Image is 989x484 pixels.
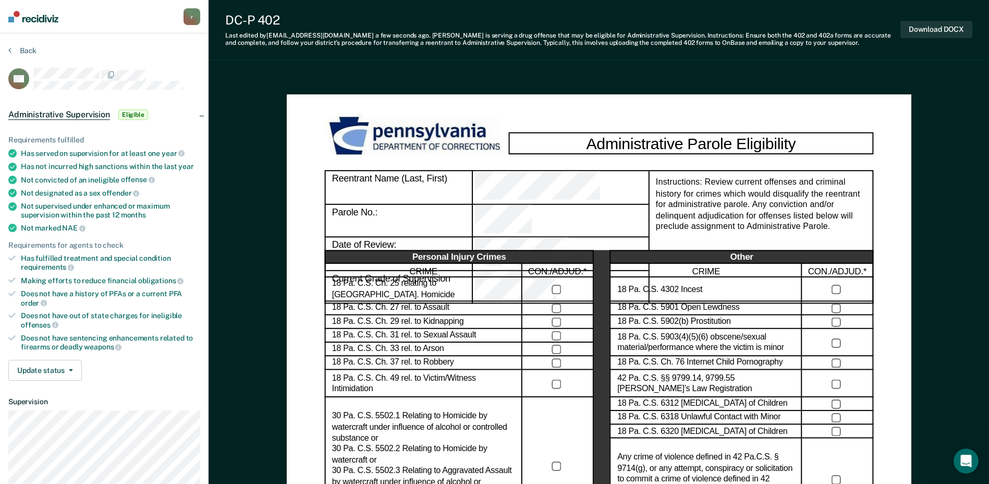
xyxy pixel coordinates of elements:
[617,426,787,437] label: 18 Pa. C.S. 6320 [MEDICAL_DATA] of Children
[802,264,873,277] div: CON./ADJUD.*
[21,311,200,329] div: Does not have out of state charges for ineligible
[21,188,200,198] div: Not designated as a sex
[332,317,463,328] label: 18 Pa. C.S. Ch. 29 rel. to Kidnapping
[648,171,873,304] div: Instructions: Review current offenses and criminal history for crimes which would disqualify the ...
[332,279,515,300] label: 18 Pa. C.S. Ch. 25 relating to [GEOGRAPHIC_DATA]. Homicide
[121,175,155,184] span: offense
[102,189,140,197] span: offender
[8,360,82,381] button: Update status
[332,330,475,341] label: 18 Pa. C.S. Ch. 31 rel. to Sexual Assault
[617,358,783,369] label: 18 Pa. C.S. Ch. 76 Internet Child Pornography
[375,32,429,39] span: a few seconds ago
[8,241,200,250] div: Requirements for agents to check
[332,373,515,395] label: 18 Pa. C.S. Ch. 49 rel. to Victim/Witness Intimidation
[184,8,200,25] button: r
[617,317,731,328] label: 18 Pa. C.S. 5902(b) Prostitution
[617,303,739,314] label: 18 Pa. C.S. 5901 Open Lewdness
[21,162,200,171] div: Has not incurred high sanctions within the last
[324,113,508,160] img: PDOC Logo
[324,237,472,270] div: Date of Review:
[332,344,444,355] label: 18 Pa. C.S. Ch. 33 rel. to Arson
[121,211,146,219] span: months
[118,110,148,120] span: Eligible
[473,171,649,204] div: Reentrant Name (Last, First)
[617,284,702,295] label: 18 Pa. C.S. 4302 Incest
[473,204,649,237] div: Parole No.:
[8,136,200,144] div: Requirements fulfilled
[21,149,200,158] div: Has served on supervision for at least one
[610,250,873,264] div: Other
[138,276,184,285] span: obligations
[617,398,787,409] label: 18 Pa. C.S. 6312 [MEDICAL_DATA] of Children
[21,334,200,352] div: Does not have sentencing enhancements related to firearms or deadly
[324,204,472,237] div: Parole No.:
[610,264,802,277] div: CRIME
[617,373,795,395] label: 42 Pa. C.S. §§ 9799.14, 9799.55 [PERSON_NAME]’s Law Registration
[332,358,454,369] label: 18 Pa. C.S. Ch. 37 rel. to Robbery
[522,264,593,277] div: CON./ADJUD.*
[21,254,200,272] div: Has fulfilled treatment and special condition
[324,171,472,204] div: Reentrant Name (Last, First)
[617,413,780,423] label: 18 Pa. C.S. 6318 Unlawful Contact with Minor
[8,110,110,120] span: Administrative Supervision
[21,276,200,285] div: Making efforts to reduce financial
[162,149,185,158] span: year
[8,46,36,55] button: Back
[508,132,873,154] div: Administrative Parole Eligibility
[21,202,200,220] div: Not supervised under enhanced or maximum supervision within the past 12
[62,224,85,232] span: NAE
[178,162,193,171] span: year
[954,449,979,474] iframe: Intercom live chat
[473,237,649,270] div: Date of Review:
[225,13,900,28] div: DC-P 402
[8,11,58,22] img: Recidiviz
[324,250,593,264] div: Personal Injury Crimes
[21,263,74,271] span: requirements
[324,264,522,277] div: CRIME
[21,175,200,185] div: Not convicted of an ineligible
[21,321,58,329] span: offenses
[617,332,795,354] label: 18 Pa. C.S. 5903(4)(5)(6) obscene/sexual material/performance where the victim is minor
[21,223,200,233] div: Not marked
[84,343,121,351] span: weapons
[21,289,200,307] div: Does not have a history of PFAs or a current PFA order
[900,21,972,38] button: Download DOCX
[332,303,449,314] label: 18 Pa. C.S. Ch. 27 rel. to Assault
[225,32,900,47] div: Last edited by [EMAIL_ADDRESS][DOMAIN_NAME] . [PERSON_NAME] is serving a drug offense that may be...
[8,397,200,406] dt: Supervision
